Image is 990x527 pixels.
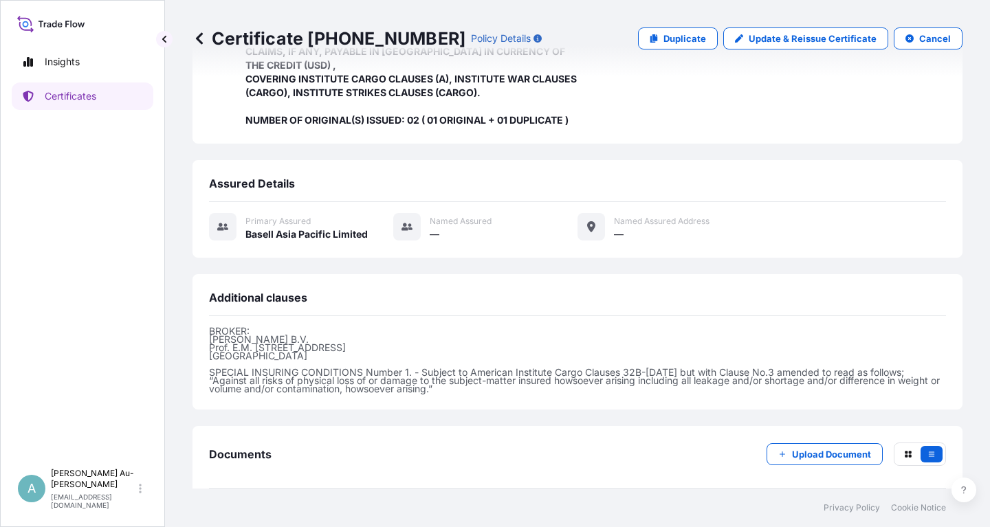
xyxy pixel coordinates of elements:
[919,32,951,45] p: Cancel
[209,327,946,393] p: BROKER: [PERSON_NAME] B.V. Prof. E.M. [STREET_ADDRESS] [GEOGRAPHIC_DATA] SPECIAL INSURING CONDITI...
[45,89,96,103] p: Certificates
[430,227,439,241] span: —
[245,216,311,227] span: Primary assured
[27,482,36,495] span: A
[245,227,368,241] span: Basell Asia Pacific Limited
[891,502,946,513] a: Cookie Notice
[45,55,80,69] p: Insights
[471,32,531,45] p: Policy Details
[192,27,465,49] p: Certificate [PHONE_NUMBER]
[824,502,880,513] a: Privacy Policy
[209,447,272,461] span: Documents
[723,27,888,49] a: Update & Reissue Certificate
[430,216,492,227] span: Named Assured
[663,32,706,45] p: Duplicate
[749,32,877,45] p: Update & Reissue Certificate
[12,82,153,110] a: Certificates
[614,216,709,227] span: Named Assured Address
[614,227,624,241] span: —
[209,177,295,190] span: Assured Details
[51,493,136,509] p: [EMAIL_ADDRESS][DOMAIN_NAME]
[792,447,871,461] p: Upload Document
[209,291,307,304] span: Additional clauses
[638,27,718,49] a: Duplicate
[51,468,136,490] p: [PERSON_NAME] Au-[PERSON_NAME]
[894,27,962,49] button: Cancel
[767,443,883,465] button: Upload Document
[12,48,153,76] a: Insights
